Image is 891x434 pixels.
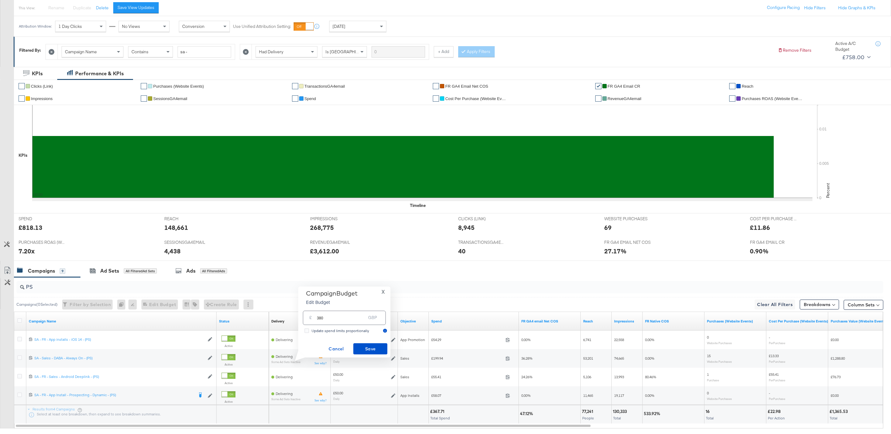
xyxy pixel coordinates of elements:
div: Performance & KPIs [75,70,124,77]
span: Conversion [182,24,204,29]
span: 0.00% [645,356,654,361]
span: Contains [131,49,148,55]
span: £13.33 [769,353,779,358]
span: Had Delivery [259,49,283,55]
span: TransactionsGA4email [304,84,345,89]
button: Configure Pacing [763,2,804,13]
div: Ad Sets [100,267,119,274]
span: FR GA4 EMAIL CR [750,239,796,245]
div: Ads [186,267,196,274]
div: Filtered By: [19,47,41,53]
span: 74,665 [614,356,624,361]
span: SessionsGA4email [153,96,187,101]
a: ✔ [19,83,25,89]
a: The total amount spent to date. [431,319,516,324]
div: KPIs [32,70,43,77]
span: FR GA4 email Net COS [445,84,488,89]
span: 6,741 [583,337,591,342]
span: REVENUEGA4EMAIL [310,239,356,245]
sub: Per Purchase [769,341,785,345]
label: Use Unified Attribution Setting: [233,24,291,29]
button: Save [353,343,387,354]
div: £1,365.53 [829,409,850,414]
div: All Filtered Ad Sets [124,268,157,274]
div: 77,241 [582,409,595,414]
span: Total Spend [430,416,450,420]
span: 80.46% [645,375,656,379]
sub: Some Ad Sets Inactive [271,360,300,364]
label: Active [222,344,235,348]
a: The total value of the purchase actions tracked by your Custom Audience pixel on your website aft... [831,319,888,324]
span: TRANSACTIONSGA4EMAIL [458,239,505,245]
input: Enter your budget [317,309,366,322]
span: IMPRESSIONS [310,216,356,222]
div: 148,661 [164,223,188,232]
span: RevenueGA4email [608,96,641,101]
span: 24.26% [521,375,532,379]
button: Save View Updates [113,2,159,13]
span: Purchases (Website Events) [153,84,204,89]
button: Breakdowns [800,300,839,309]
div: KPIs [19,152,28,158]
div: This View: [19,6,35,11]
div: All Filtered Ads [200,268,227,274]
span: Cost Per Purchase (Website Events) [445,96,507,101]
span: [DATE] [333,24,345,29]
sub: Daily [333,360,340,363]
span: - [769,335,770,340]
span: No Views [122,24,140,29]
a: FR Native COS [645,319,702,324]
div: £818.13 [19,223,42,232]
button: Column Sets [844,300,883,310]
span: £55.41 [431,375,503,379]
a: Your campaign's objective. [400,319,426,324]
div: 0 [117,300,128,309]
span: Delivering [276,375,293,379]
div: 268,775 [310,223,334,232]
div: Campaign Budget [306,290,358,297]
div: £50.00 [333,372,343,377]
span: X [381,287,385,296]
span: Clear All Filters [757,301,793,309]
span: Sales [400,375,409,379]
div: 47.12% [520,411,535,417]
div: SA - FR - Sales - Android Deeplink - (PS) [34,374,204,379]
span: 19,117 [614,393,624,398]
span: Delivering [276,337,293,342]
a: SA - FR - App Install - Prospecting - Dynamic - (PS) [34,392,194,399]
span: £0.00 [831,337,839,342]
div: £11.86 [750,223,770,232]
sub: Per Purchase [769,397,785,401]
a: FR GA4 Net COS [521,319,578,324]
a: The number of times your ad was served. On mobile apps an ad is counted as served the first time ... [614,319,640,324]
span: FR GA4 EMAIL NET COS [604,239,651,245]
a: The average cost for each purchase tracked by your Custom Audience pixel on your website after pe... [769,319,828,324]
div: 4,438 [164,247,181,256]
span: 36.28% [521,356,532,361]
button: X [379,290,387,294]
span: CLICKS (LINK) [458,216,505,222]
span: Update spend limits proportionally [312,328,369,333]
span: Rename [48,5,64,11]
span: 0.00% [645,337,654,342]
button: Delete [96,5,109,11]
span: 0.00% [521,393,531,398]
span: 11,465 [583,393,593,398]
div: SA - FR - App installs - iOS 14 - (PS) [34,337,204,342]
sub: Website Purchases [707,397,732,401]
div: Active A/C Budget [835,41,869,52]
a: ✔ [595,95,601,102]
a: ✔ [729,83,735,89]
span: Total [613,416,621,420]
span: 22,558 [614,337,624,342]
a: ✔ [729,95,735,102]
div: £758.00 [842,53,865,62]
text: Percent [825,183,831,198]
span: £1,288.80 [831,356,845,361]
sub: Some Ad Sets Inactive [271,397,300,401]
span: Sales [400,356,409,361]
span: Per Action [768,416,785,420]
p: Edit Budget [306,299,358,305]
span: Total [830,416,837,420]
div: Campaigns [28,267,55,274]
